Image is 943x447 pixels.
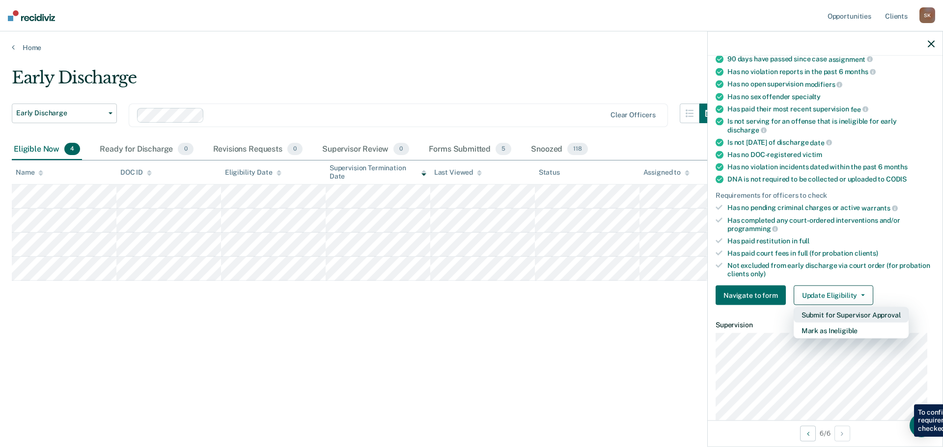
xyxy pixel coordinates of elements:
[884,163,908,171] span: months
[16,168,43,177] div: Name
[727,204,935,212] div: Has no pending criminal charges or active
[750,269,766,277] span: only)
[794,307,909,323] button: Submit for Supervisor Approval
[851,105,868,113] span: fee
[727,92,935,101] div: Has no sex offender
[529,139,590,160] div: Snoozed
[393,143,409,156] span: 0
[727,138,935,147] div: Is not [DATE] of discharge
[496,143,511,156] span: 5
[434,168,482,177] div: Last Viewed
[727,54,935,63] div: 90 days have passed since case
[792,92,821,100] span: specialty
[643,168,690,177] div: Assigned to
[708,420,943,446] div: 6 / 6
[320,139,411,160] div: Supervisor Review
[727,237,935,245] div: Has paid restitution in
[794,323,909,339] button: Mark as Ineligible
[8,10,55,21] img: Recidiviz
[727,151,935,159] div: Has no DOC-registered
[845,68,876,76] span: months
[727,80,935,89] div: Has no open supervision
[727,175,935,184] div: DNA is not required to be collected or uploaded to
[211,139,305,160] div: Revisions Requests
[727,105,935,113] div: Has paid their most recent supervision
[567,143,588,156] span: 118
[727,126,767,133] span: discharge
[805,80,843,88] span: modifiers
[727,67,935,76] div: Has no violation reports in the past 6
[716,191,935,200] div: Requirements for officers to check
[919,7,935,23] div: S K
[727,117,935,134] div: Is not serving for an offense that is ineligible for early
[727,163,935,171] div: Has no violation incidents dated within the past 6
[716,286,786,305] button: Navigate to form
[98,139,195,160] div: Ready for Discharge
[800,425,816,441] button: Previous Opportunity
[855,249,878,257] span: clients)
[861,204,898,211] span: warrants
[716,321,935,329] dt: Supervision
[727,225,778,233] span: programming
[803,151,822,158] span: victim
[799,237,809,245] span: full
[810,138,832,146] span: date
[716,286,790,305] a: Navigate to form link
[120,168,152,177] div: DOC ID
[539,168,560,177] div: Status
[834,425,850,441] button: Next Opportunity
[794,286,873,305] button: Update Eligibility
[178,143,193,156] span: 0
[910,414,933,437] div: Open Intercom Messenger
[829,55,873,63] span: assignment
[12,43,931,52] a: Home
[330,164,426,181] div: Supervision Termination Date
[12,139,82,160] div: Eligible Now
[886,175,907,183] span: CODIS
[727,249,935,257] div: Has paid court fees in full (for probation
[427,139,514,160] div: Forms Submitted
[727,261,935,278] div: Not excluded from early discharge via court order (for probation clients
[287,143,303,156] span: 0
[610,111,656,119] div: Clear officers
[225,168,281,177] div: Eligibility Date
[727,216,935,233] div: Has completed any court-ordered interventions and/or
[16,109,105,117] span: Early Discharge
[12,68,719,96] div: Early Discharge
[64,143,80,156] span: 4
